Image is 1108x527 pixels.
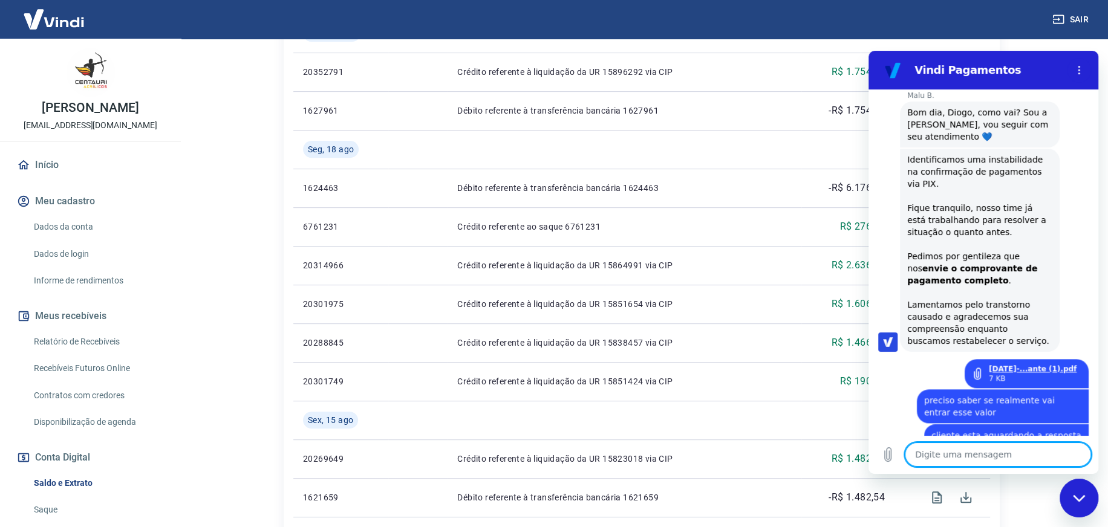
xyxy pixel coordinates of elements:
a: Início [15,152,166,178]
p: 20314966 [303,259,379,271]
p: 1621659 [303,491,379,503]
p: [EMAIL_ADDRESS][DOMAIN_NAME] [24,119,157,132]
p: Débito referente à transferência bancária 1624463 [457,182,792,194]
a: Recebíveis Futuros Online [29,356,166,381]
a: Dados de login [29,242,166,267]
p: R$ 1.466,03 [832,335,885,350]
img: Vindi [15,1,93,37]
p: Crédito referente à liquidação da UR 15823018 via CIP [457,453,792,465]
p: Crédito referente à liquidação da UR 15838457 via CIP [457,337,792,349]
p: 20269649 [303,453,379,465]
p: 1627961 [303,105,379,117]
p: 1624463 [303,182,379,194]
p: Crédito referente à liquidação da UR 15864991 via CIP [457,259,792,271]
a: Saldo e Extrato [29,471,166,496]
a: Informe de rendimentos [29,268,166,293]
button: Meu cadastro [15,188,166,215]
p: Crédito referente à liquidação da UR 15851424 via CIP [457,375,792,387]
p: R$ 1.482,54 [832,451,885,466]
p: R$ 2.636,26 [832,258,885,273]
span: Seg, 18 ago [308,143,354,155]
span: Visualizar [922,483,951,512]
iframe: Botão para abrir a janela de mensagens, conversa em andamento [1060,479,1098,517]
p: R$ 190,91 [839,374,885,389]
button: Conta Digital [15,444,166,471]
p: Crédito referente ao saque 6761231 [457,221,792,233]
img: dd6b44d6-53e7-4c2f-acc0-25087f8ca7ac.jpeg [67,48,115,97]
p: Crédito referente à liquidação da UR 15896292 via CIP [457,66,792,78]
iframe: Janela de mensagens [868,51,1098,474]
p: 6761231 [303,221,379,233]
a: Dados da conta [29,215,166,239]
p: -R$ 6.176,62 [829,181,885,195]
p: -R$ 1.482,54 [829,490,885,505]
p: 20288845 [303,337,379,349]
p: Débito referente à transferência bancária 1621659 [457,491,792,503]
p: R$ 1.754,36 [832,65,885,79]
p: 20301749 [303,375,379,387]
p: R$ 1.606,75 [832,297,885,311]
span: Sex, 15 ago [308,414,353,426]
p: Débito referente à transferência bancária 1627961 [457,105,792,117]
p: 20352791 [303,66,379,78]
p: -R$ 1.754,36 [829,103,885,118]
p: Crédito referente à liquidação da UR 15851654 via CIP [457,298,792,310]
span: Download [951,483,980,512]
p: R$ 276,67 [839,219,885,234]
a: Contratos com credores [29,383,166,408]
p: 20301975 [303,298,379,310]
button: Sair [1050,8,1093,31]
button: Meus recebíveis [15,303,166,329]
a: Disponibilização de agenda [29,410,166,435]
a: Saque [29,497,166,522]
a: Relatório de Recebíveis [29,329,166,354]
p: [PERSON_NAME] [42,102,138,114]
